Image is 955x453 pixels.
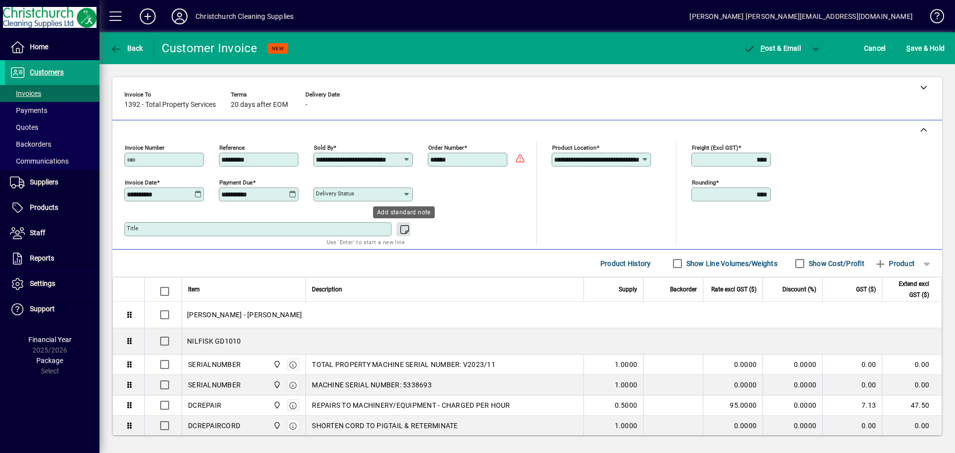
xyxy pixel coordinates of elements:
[30,229,45,237] span: Staff
[5,119,99,136] a: Quotes
[272,45,284,52] span: NEW
[882,395,942,416] td: 47.50
[10,140,51,148] span: Backorders
[709,400,757,410] div: 95.0000
[670,284,697,295] span: Backorder
[864,40,886,56] span: Cancel
[5,35,99,60] a: Home
[5,102,99,119] a: Payments
[5,170,99,195] a: Suppliers
[619,284,637,295] span: Supply
[30,203,58,211] span: Products
[904,39,947,57] button: Save & Hold
[822,375,882,395] td: 0.00
[10,106,47,114] span: Payments
[271,379,282,390] span: Christchurch Cleaning Supplies Ltd
[327,236,405,248] mat-hint: Use 'Enter' to start a new line
[312,360,495,369] span: TOTAL PROPERTY MACHINE SERIAL NUMBER: V2023/11
[5,195,99,220] a: Products
[923,2,943,34] a: Knowledge Base
[182,302,942,328] div: [PERSON_NAME] - [PERSON_NAME]
[107,39,146,57] button: Back
[271,359,282,370] span: Christchurch Cleaning Supplies Ltd
[615,380,638,390] span: 1.0000
[709,360,757,369] div: 0.0000
[861,39,888,57] button: Cancel
[5,85,99,102] a: Invoices
[874,256,915,272] span: Product
[689,8,913,24] div: [PERSON_NAME] [PERSON_NAME][EMAIL_ADDRESS][DOMAIN_NAME]
[110,44,143,52] span: Back
[30,254,54,262] span: Reports
[5,153,99,170] a: Communications
[99,39,154,57] app-page-header-button: Back
[615,360,638,369] span: 1.0000
[763,395,822,416] td: 0.0000
[5,297,99,322] a: Support
[188,380,241,390] div: SERIALNUMBER
[763,416,822,436] td: 0.0000
[692,179,716,186] mat-label: Rounding
[822,416,882,436] td: 0.00
[5,246,99,271] a: Reports
[684,259,777,269] label: Show Line Volumes/Weights
[316,190,354,197] mat-label: Delivery status
[600,256,651,272] span: Product History
[219,144,245,151] mat-label: Reference
[615,421,638,431] span: 1.0000
[596,255,655,272] button: Product History
[782,284,816,295] span: Discount (%)
[869,255,920,272] button: Product
[428,144,464,151] mat-label: Order number
[125,179,157,186] mat-label: Invoice date
[125,144,165,151] mat-label: Invoice number
[30,305,55,313] span: Support
[10,157,69,165] span: Communications
[552,144,596,151] mat-label: Product location
[312,284,342,295] span: Description
[188,400,221,410] div: DCREPAIR
[615,400,638,410] span: 0.5000
[763,375,822,395] td: 0.0000
[906,40,945,56] span: ave & Hold
[127,225,138,232] mat-label: Title
[231,101,288,109] span: 20 days after EOM
[30,43,48,51] span: Home
[709,421,757,431] div: 0.0000
[312,380,432,390] span: MACHINE SERIAL NUMBER: 5338693
[28,336,72,344] span: Financial Year
[271,400,282,411] span: Christchurch Cleaning Supplies Ltd
[182,328,942,354] div: NILFISK GD1010
[312,421,458,431] span: SHORTEN CORD TO PIGTAIL & RETERMINATE
[10,123,38,131] span: Quotes
[5,272,99,296] a: Settings
[882,355,942,375] td: 0.00
[822,355,882,375] td: 0.00
[30,178,58,186] span: Suppliers
[132,7,164,25] button: Add
[219,179,253,186] mat-label: Payment due
[5,136,99,153] a: Backorders
[888,278,929,300] span: Extend excl GST ($)
[36,357,63,364] span: Package
[856,284,876,295] span: GST ($)
[709,380,757,390] div: 0.0000
[271,420,282,431] span: Christchurch Cleaning Supplies Ltd
[807,259,864,269] label: Show Cost/Profit
[882,416,942,436] td: 0.00
[5,221,99,246] a: Staff
[743,44,801,52] span: ost & Email
[738,39,806,57] button: Post & Email
[10,90,41,97] span: Invoices
[30,279,55,287] span: Settings
[312,400,510,410] span: REPAIRS TO MACHINERY/EQUIPMENT - CHARGED PER HOUR
[188,284,200,295] span: Item
[164,7,195,25] button: Profile
[124,101,216,109] span: 1392 - Total Property Services
[882,375,942,395] td: 0.00
[711,284,757,295] span: Rate excl GST ($)
[692,144,738,151] mat-label: Freight (excl GST)
[162,40,258,56] div: Customer Invoice
[305,101,307,109] span: -
[906,44,910,52] span: S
